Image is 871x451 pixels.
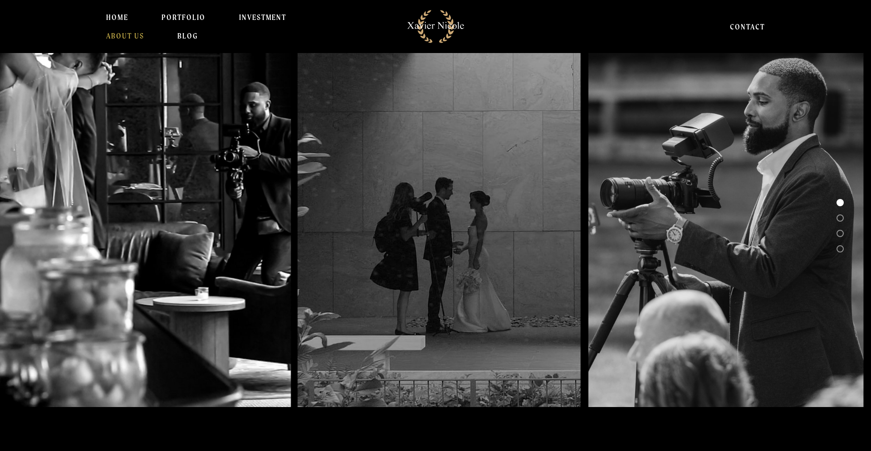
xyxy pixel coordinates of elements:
a: About Us [106,27,144,45]
a: BLOG [177,27,198,45]
img: Michigan Wedding Videographers | Detroit Cinematic Wedding Films By Xavier Nicole [402,5,470,48]
a: CONTACT [730,17,765,35]
a: PORTFOLIO [161,8,206,26]
a: HOME [106,8,128,26]
a: INVESTMENT [239,8,287,26]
